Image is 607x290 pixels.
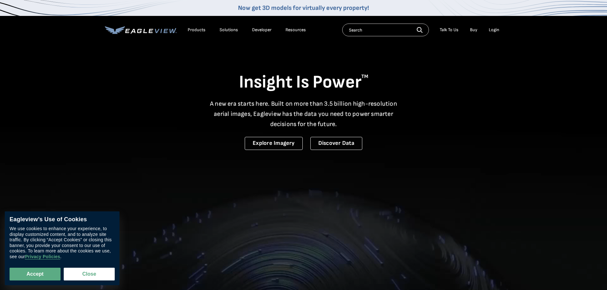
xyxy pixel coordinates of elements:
[440,27,459,33] div: Talk To Us
[361,74,368,80] sup: TM
[470,27,477,33] a: Buy
[245,137,303,150] a: Explore Imagery
[10,268,61,280] button: Accept
[25,254,60,260] a: Privacy Policies
[105,71,502,94] h1: Insight Is Power
[252,27,271,33] a: Developer
[10,216,115,223] div: Eagleview’s Use of Cookies
[188,27,206,33] div: Products
[310,137,362,150] a: Discover Data
[285,27,306,33] div: Resources
[342,24,429,36] input: Search
[10,226,115,260] div: We use cookies to enhance your experience, to display customized content, and to analyze site tra...
[64,268,115,280] button: Close
[238,4,369,12] a: Now get 3D models for virtually every property!
[220,27,238,33] div: Solutions
[489,27,499,33] div: Login
[206,99,401,129] p: A new era starts here. Built on more than 3.5 billion high-resolution aerial images, Eagleview ha...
